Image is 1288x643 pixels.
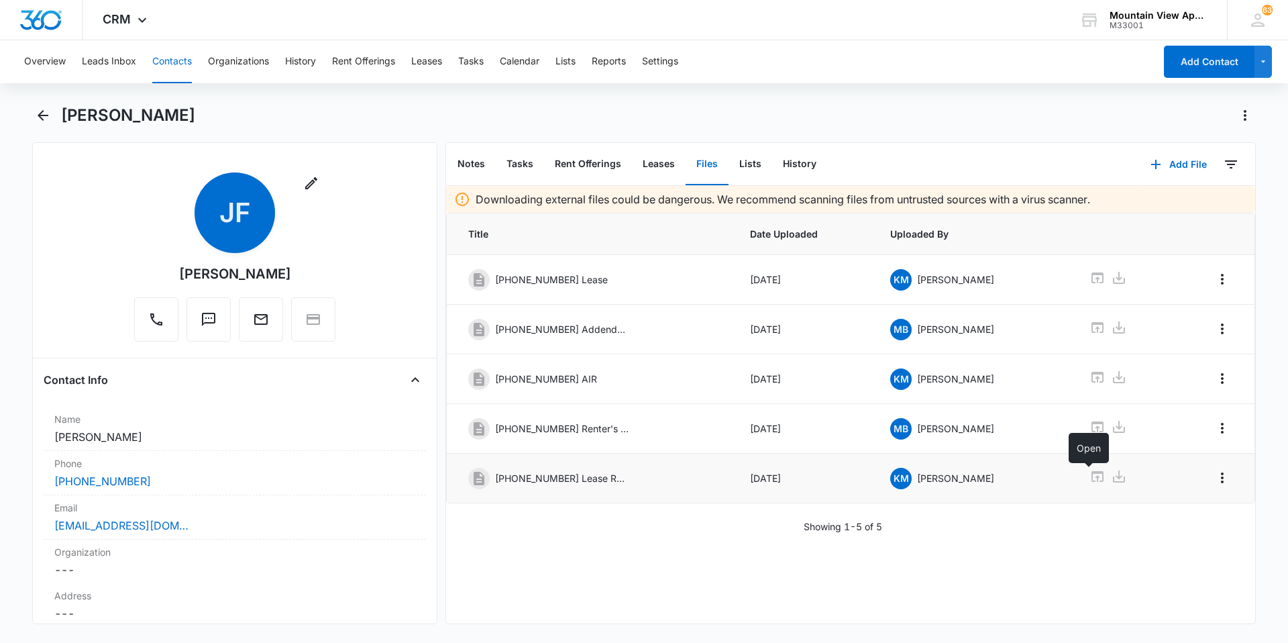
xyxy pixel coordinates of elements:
td: [DATE] [734,354,875,404]
button: Filters [1220,154,1242,175]
a: [PHONE_NUMBER] [54,473,151,489]
span: CRM [103,12,131,26]
div: Organization--- [44,540,426,583]
button: Lists [555,40,576,83]
button: Leads Inbox [82,40,136,83]
button: Reports [592,40,626,83]
div: account name [1110,10,1207,21]
p: [PERSON_NAME] [917,372,994,386]
td: [DATE] [734,404,875,454]
dd: --- [54,562,415,578]
button: Rent Offerings [332,40,395,83]
button: Notes [447,144,496,185]
button: Email [239,297,283,342]
button: Organizations [208,40,269,83]
label: Email [54,501,415,515]
p: [PHONE_NUMBER] Lease Renewal.pdf [495,471,629,485]
td: [DATE] [734,305,875,354]
button: Contacts [152,40,192,83]
dd: [PERSON_NAME] [54,429,415,445]
button: Add File [1137,148,1220,181]
span: MB [890,418,912,440]
span: KM [890,269,912,291]
button: Overflow Menu [1212,368,1233,389]
button: Overflow Menu [1212,417,1233,439]
h4: Contact Info [44,372,108,388]
div: account id [1110,21,1207,30]
button: Close [405,369,426,391]
dd: --- [54,605,415,622]
span: 63 [1262,5,1273,15]
span: Title [468,227,718,241]
p: [PERSON_NAME] [917,422,994,436]
td: [DATE] [734,255,875,305]
button: Tasks [458,40,484,83]
span: KM [890,368,912,390]
button: Leases [411,40,442,83]
label: Name [54,412,415,426]
p: [PHONE_NUMBER] Lease [495,273,608,287]
div: Name[PERSON_NAME] [44,407,426,451]
span: KM [890,468,912,489]
button: Rent Offerings [544,144,632,185]
p: [PHONE_NUMBER] Renter's Insurance.pdf [495,422,629,436]
span: Uploaded By [890,227,1057,241]
button: Files [686,144,729,185]
label: Phone [54,456,415,471]
div: notifications count [1262,5,1273,15]
p: [PERSON_NAME] [917,471,994,485]
a: [EMAIL_ADDRESS][DOMAIN_NAME] [54,517,189,534]
a: Email [239,318,283,330]
div: [PERSON_NAME] [179,264,291,284]
button: Lists [729,144,772,185]
div: Open [1069,433,1109,463]
p: [PHONE_NUMBER] AIR [495,372,597,386]
a: Call [134,318,178,330]
button: History [285,40,316,83]
div: Address--- [44,583,426,628]
h1: [PERSON_NAME] [61,105,195,126]
a: Text [186,318,231,330]
span: MB [890,319,912,340]
button: Leases [632,144,686,185]
p: Downloading external files could be dangerous. We recommend scanning files from untrusted sources... [476,191,1090,207]
button: Overflow Menu [1212,318,1233,340]
button: Calendar [500,40,539,83]
p: [PHONE_NUMBER] Addendums.pdf [495,322,629,336]
td: [DATE] [734,454,875,503]
button: Text [186,297,231,342]
button: Actions [1234,105,1256,126]
p: Showing 1-5 of 5 [804,520,882,534]
button: Settings [642,40,678,83]
p: [PERSON_NAME] [917,322,994,336]
button: Overflow Menu [1212,467,1233,489]
button: Call [134,297,178,342]
div: Email[EMAIL_ADDRESS][DOMAIN_NAME] [44,495,426,540]
label: Organization [54,545,415,559]
button: Back [32,105,53,126]
label: Address [54,589,415,603]
button: Overflow Menu [1212,268,1233,290]
p: [PERSON_NAME] [917,273,994,287]
button: History [772,144,827,185]
span: JF [195,172,275,253]
div: Phone[PHONE_NUMBER] [44,451,426,495]
button: Add Contact [1164,46,1254,78]
span: Date Uploaded [750,227,859,241]
button: Tasks [496,144,544,185]
button: Overview [24,40,66,83]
